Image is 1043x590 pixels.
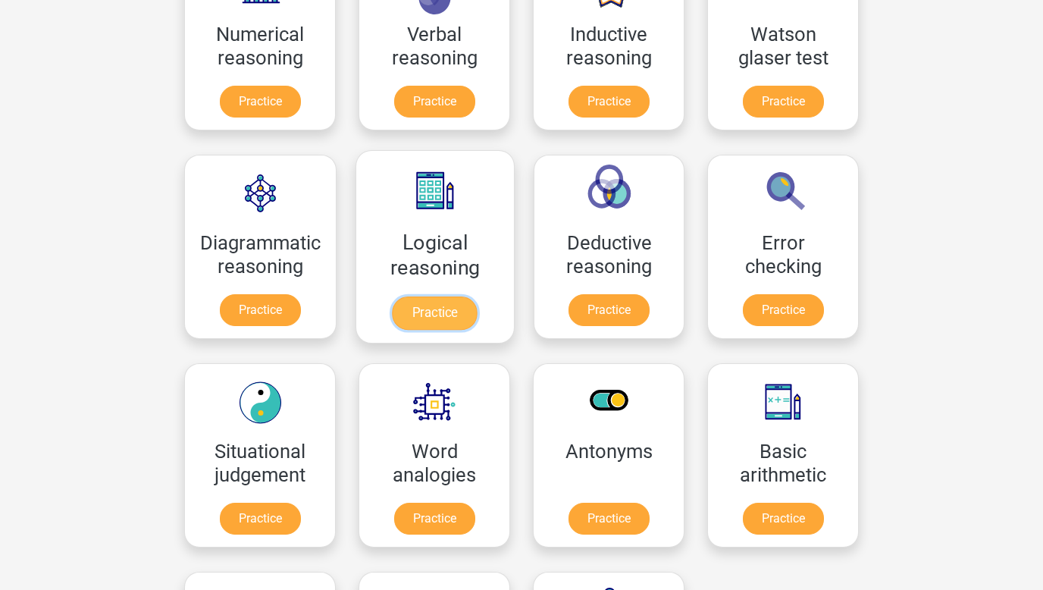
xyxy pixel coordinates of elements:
[743,86,824,118] a: Practice
[220,86,301,118] a: Practice
[394,86,475,118] a: Practice
[743,294,824,326] a: Practice
[220,503,301,535] a: Practice
[220,294,301,326] a: Practice
[568,503,650,535] a: Practice
[393,297,478,330] a: Practice
[394,503,475,535] a: Practice
[743,503,824,535] a: Practice
[568,86,650,118] a: Practice
[568,294,650,326] a: Practice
